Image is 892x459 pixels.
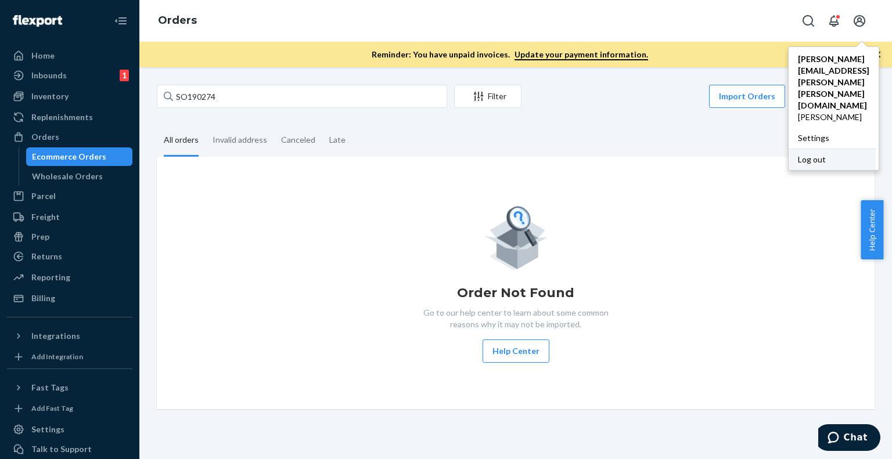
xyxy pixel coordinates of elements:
div: Filter [455,91,521,102]
button: Open account menu [848,9,871,32]
a: Orders [7,128,132,146]
a: Prep [7,227,132,246]
div: Inventory [31,91,69,102]
div: Prep [31,231,49,243]
div: Canceled [281,125,315,155]
a: Returns [7,247,132,266]
div: Billing [31,292,55,304]
button: Help Center [861,200,883,259]
div: Add Integration [31,352,83,362]
a: Orders [158,14,197,27]
div: Fast Tags [31,382,69,393]
div: Inbounds [31,70,67,81]
a: Billing [7,289,132,308]
a: Wholesale Orders [26,167,133,186]
a: Parcel [7,187,132,205]
a: Settings [7,420,132,439]
a: Ecommerce Orders [26,147,133,166]
a: Home [7,46,132,65]
a: Settings [789,128,879,149]
div: Talk to Support [31,443,92,455]
div: Invalid address [213,125,267,155]
p: Reminder: You have unpaid invoices. [372,49,648,60]
div: Wholesale Orders [32,171,103,182]
a: Replenishments [7,108,132,127]
span: [PERSON_NAME] [798,111,869,123]
a: Reporting [7,268,132,287]
ol: breadcrumbs [149,4,206,38]
p: Go to our help center to learn about some common reasons why it may not be imported. [414,307,617,330]
div: Home [31,50,55,62]
button: Close Navigation [109,9,132,32]
div: Orders [31,131,59,143]
div: Integrations [31,330,80,342]
div: Parcel [31,190,56,202]
div: Late [329,125,346,155]
a: Add Fast Tag [7,402,132,415]
a: Freight [7,208,132,226]
button: Log out [789,149,876,170]
button: Filter [454,85,521,108]
div: 1 [120,70,129,81]
button: Fast Tags [7,378,132,397]
a: Inventory [7,87,132,106]
iframe: Opens a widget where you can chat to one of our agents [818,424,880,453]
button: Talk to Support [7,440,132,458]
button: Integrations [7,327,132,345]
button: Open notifications [822,9,846,32]
div: Add Fast Tag [31,403,73,413]
button: Help Center [483,339,549,363]
img: Empty list [484,203,548,270]
div: All orders [164,125,199,157]
a: Inbounds1 [7,66,132,85]
div: Freight [31,211,60,223]
div: Returns [31,251,62,262]
h1: Order Not Found [457,284,574,302]
input: Search orders [157,85,447,108]
a: Add Integration [7,350,132,364]
button: Open Search Box [797,9,820,32]
span: [PERSON_NAME][EMAIL_ADDRESS][PERSON_NAME][PERSON_NAME][DOMAIN_NAME] [798,53,869,111]
button: Import Orders [709,85,785,108]
div: Ecommerce Orders [32,151,106,162]
div: Settings [31,424,64,435]
a: Update your payment information. [515,49,648,60]
div: Replenishments [31,111,93,123]
div: Reporting [31,272,70,283]
img: Flexport logo [13,15,62,27]
a: [PERSON_NAME][EMAIL_ADDRESS][PERSON_NAME][PERSON_NAME][DOMAIN_NAME][PERSON_NAME] [789,49,879,128]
